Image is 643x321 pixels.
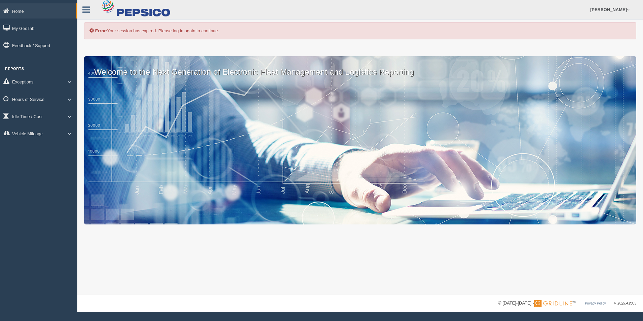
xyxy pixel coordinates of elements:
[84,22,636,39] div: Your session has expired. Please log in again to continue.
[585,301,606,305] a: Privacy Policy
[614,301,636,305] span: v. 2025.4.2063
[84,56,636,78] p: Welcome to the Next Generation of Electronic Fleet Management and Logistics Reporting
[498,300,636,307] div: © [DATE]-[DATE] - ™
[534,300,572,307] img: Gridline
[95,28,107,33] b: Error:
